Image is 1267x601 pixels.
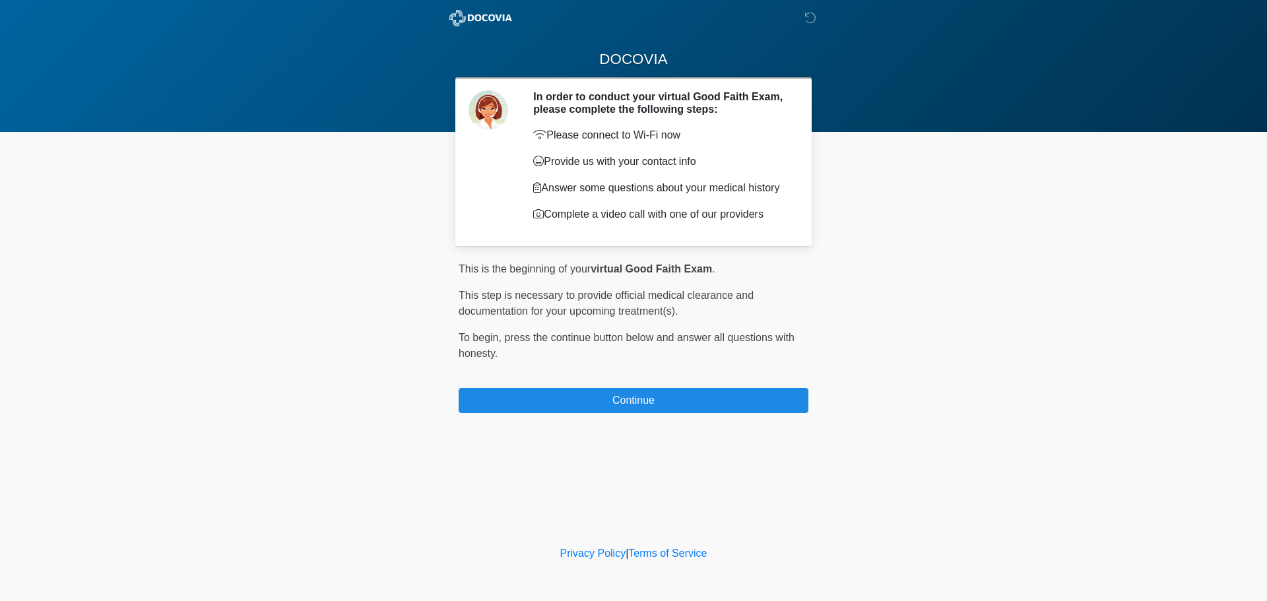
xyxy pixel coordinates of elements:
[626,548,628,559] a: |
[469,90,508,130] img: Agent Avatar
[533,154,789,170] p: Provide us with your contact info
[591,263,712,274] strong: virtual Good Faith Exam
[459,263,591,274] span: This is the beginning of your
[459,332,795,359] span: press the continue button below and answer all questions with honesty.
[459,332,504,343] span: To begin,
[628,548,707,559] a: Terms of Service
[533,180,789,196] p: Answer some questions about your medical history
[445,10,516,26] img: ABC Med Spa- GFEase Logo
[560,548,626,559] a: Privacy Policy
[533,90,789,115] h2: In order to conduct your virtual Good Faith Exam, please complete the following steps:
[449,47,818,72] h1: DOCOVIA
[459,388,808,413] button: Continue
[459,290,754,317] span: This step is necessary to provide official medical clearance and documentation for your upcoming ...
[712,263,715,274] span: .
[533,206,789,222] p: Complete a video call with one of our providers
[533,127,789,143] p: Please connect to Wi-Fi now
